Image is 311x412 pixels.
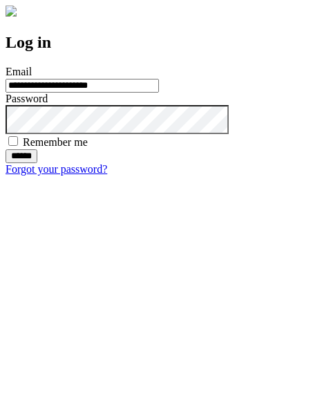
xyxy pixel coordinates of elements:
[6,66,32,77] label: Email
[23,136,88,148] label: Remember me
[6,93,48,104] label: Password
[6,6,17,17] img: logo-4e3dc11c47720685a147b03b5a06dd966a58ff35d612b21f08c02c0306f2b779.png
[6,33,305,52] h2: Log in
[6,163,107,175] a: Forgot your password?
